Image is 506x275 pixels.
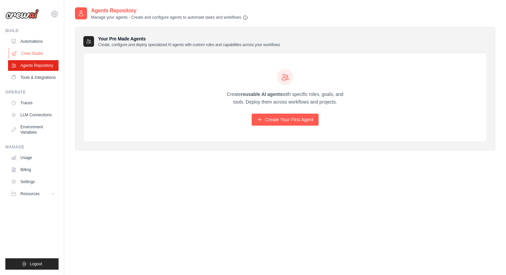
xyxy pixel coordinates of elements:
[9,48,59,59] a: Crew Studio
[5,9,39,19] img: Logo
[8,110,59,120] a: LLM Connections
[5,144,59,150] div: Manage
[8,98,59,108] a: Traces
[5,28,59,33] div: Build
[8,122,59,138] a: Environment Variables
[8,72,59,83] a: Tools & Integrations
[5,258,59,270] button: Logout
[8,152,59,163] a: Usage
[252,114,319,126] a: Create Your First Agent
[8,188,59,199] button: Resources
[20,191,39,196] span: Resources
[91,15,248,20] p: Manage your agents - Create and configure agents to automate tasks and workflows
[5,90,59,95] div: Operate
[98,42,280,47] p: Create, configure and deploy specialized AI agents with custom roles and capabilities across your...
[8,60,59,71] a: Agents Repository
[91,7,248,15] h2: Agents Repository
[30,261,42,267] span: Logout
[8,164,59,175] a: Billing
[98,35,280,47] h3: Your Pre Made Agents
[8,176,59,187] a: Settings
[241,92,282,97] strong: reusable AI agents
[221,91,349,106] p: Create with specific roles, goals, and tools. Deploy them across workflows and projects.
[8,36,59,47] a: Automations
